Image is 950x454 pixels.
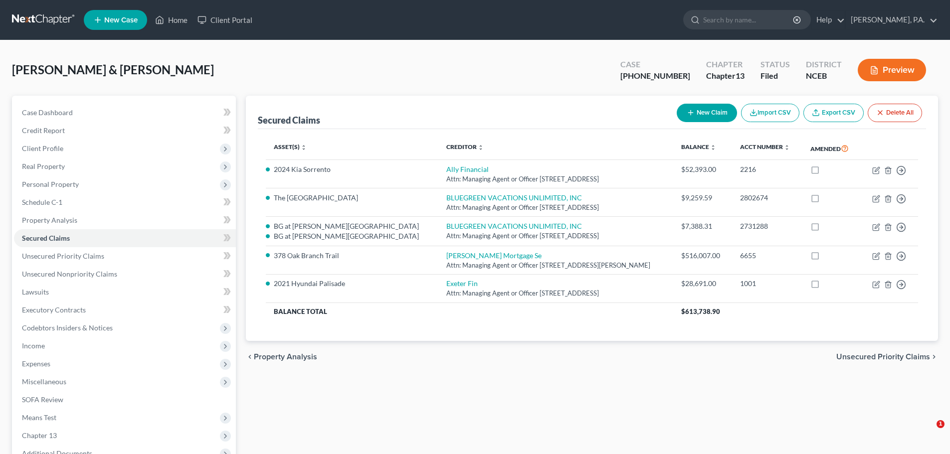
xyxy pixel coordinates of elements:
[22,288,49,296] span: Lawsuits
[740,279,794,289] div: 1001
[22,395,63,404] span: SOFA Review
[620,59,690,70] div: Case
[740,221,794,231] div: 2731288
[846,11,938,29] a: [PERSON_NAME], P.A.
[706,59,745,70] div: Chapter
[446,174,666,184] div: Attn: Managing Agent or Officer [STREET_ADDRESS]
[14,122,236,140] a: Credit Report
[806,59,842,70] div: District
[266,303,673,320] th: Balance Total
[446,261,666,270] div: Attn: Managing Agent or Officer [STREET_ADDRESS][PERSON_NAME]
[104,16,138,24] span: New Case
[740,143,790,151] a: Acct Number unfold_more
[681,279,724,289] div: $28,691.00
[858,59,926,81] button: Preview
[14,247,236,265] a: Unsecured Priority Claims
[14,211,236,229] a: Property Analysis
[478,145,484,151] i: unfold_more
[254,353,317,361] span: Property Analysis
[868,104,922,122] button: Delete All
[14,104,236,122] a: Case Dashboard
[301,145,307,151] i: unfold_more
[22,341,45,350] span: Income
[736,71,745,80] span: 13
[760,59,790,70] div: Status
[22,108,73,117] span: Case Dashboard
[22,270,117,278] span: Unsecured Nonpriority Claims
[14,391,236,409] a: SOFA Review
[274,279,430,289] li: 2021 Hyundai Palisade
[22,359,50,368] span: Expenses
[22,144,63,152] span: Client Profile
[22,431,57,440] span: Chapter 13
[446,193,582,202] a: BLUEGREEN VACATIONS UNLIMITED, INC
[22,377,66,386] span: Miscellaneous
[22,252,104,260] span: Unsecured Priority Claims
[446,279,478,288] a: Exeter Fin
[22,198,62,206] span: Schedule C-1
[14,301,236,319] a: Executory Contracts
[14,229,236,247] a: Secured Claims
[446,251,542,260] a: [PERSON_NAME] Mortgage Se
[22,180,79,188] span: Personal Property
[14,193,236,211] a: Schedule C-1
[836,353,930,361] span: Unsecured Priority Claims
[740,164,794,174] div: 2216
[803,104,864,122] a: Export CSV
[22,162,65,170] span: Real Property
[681,143,716,151] a: Balance unfold_more
[274,221,430,231] li: BG at [PERSON_NAME][GEOGRAPHIC_DATA]
[274,164,430,174] li: 2024 Kia Sorrento
[446,143,484,151] a: Creditor unfold_more
[741,104,799,122] button: Import CSV
[22,234,70,242] span: Secured Claims
[802,137,861,160] th: Amended
[22,323,113,332] span: Codebtors Insiders & Notices
[446,289,666,298] div: Attn: Managing Agent or Officer [STREET_ADDRESS]
[246,353,317,361] button: chevron_left Property Analysis
[258,114,320,126] div: Secured Claims
[784,145,790,151] i: unfold_more
[192,11,257,29] a: Client Portal
[22,216,77,224] span: Property Analysis
[446,203,666,212] div: Attn: Managing Agent or Officer [STREET_ADDRESS]
[710,145,716,151] i: unfold_more
[14,265,236,283] a: Unsecured Nonpriority Claims
[681,251,724,261] div: $516,007.00
[740,251,794,261] div: 6655
[703,10,794,29] input: Search by name...
[274,143,307,151] a: Asset(s) unfold_more
[811,11,845,29] a: Help
[446,222,582,230] a: BLUEGREEN VACATIONS UNLIMITED, INC
[274,231,430,241] li: BG at [PERSON_NAME][GEOGRAPHIC_DATA]
[806,70,842,82] div: NCEB
[836,353,938,361] button: Unsecured Priority Claims chevron_right
[446,231,666,241] div: Attn: Managing Agent or Officer [STREET_ADDRESS]
[677,104,737,122] button: New Claim
[760,70,790,82] div: Filed
[681,221,724,231] div: $7,388.31
[246,353,254,361] i: chevron_left
[274,193,430,203] li: The [GEOGRAPHIC_DATA]
[620,70,690,82] div: [PHONE_NUMBER]
[446,165,489,173] a: Ally Financial
[681,193,724,203] div: $9,259.59
[274,251,430,261] li: 378 Oak Branch Trail
[681,307,720,315] span: $613,738.90
[22,126,65,135] span: Credit Report
[937,420,945,428] span: 1
[706,70,745,82] div: Chapter
[22,413,56,422] span: Means Test
[14,283,236,301] a: Lawsuits
[12,62,214,77] span: [PERSON_NAME] & [PERSON_NAME]
[681,164,724,174] div: $52,393.00
[150,11,192,29] a: Home
[930,353,938,361] i: chevron_right
[22,305,86,314] span: Executory Contracts
[916,420,940,444] iframe: Intercom live chat
[740,193,794,203] div: 2802674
